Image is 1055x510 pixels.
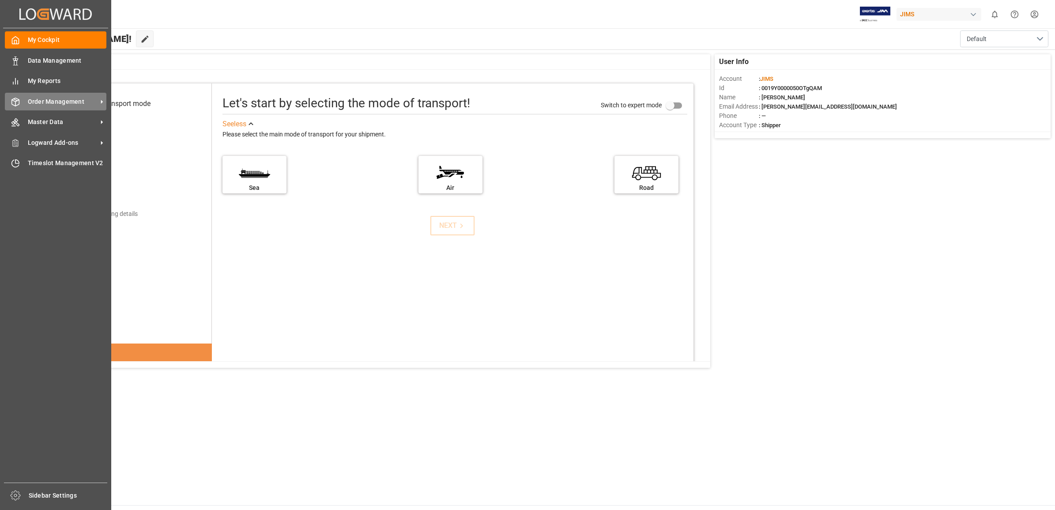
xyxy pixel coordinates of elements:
span: : 0019Y0000050OTgQAM [759,85,822,91]
span: Email Address [719,102,759,111]
a: Timeslot Management V2 [5,155,106,172]
span: Data Management [28,56,107,65]
span: : [759,76,773,82]
span: Order Management [28,97,98,106]
div: Sea [227,183,282,193]
span: Name [719,93,759,102]
span: My Cockpit [28,35,107,45]
a: My Cockpit [5,31,106,49]
span: : [PERSON_NAME] [759,94,805,101]
div: Select transport mode [82,98,151,109]
img: Exertis%20JAM%20-%20Email%20Logo.jpg_1722504956.jpg [860,7,890,22]
span: : Shipper [759,122,781,128]
button: NEXT [430,216,475,235]
div: Please select the main mode of transport for your shipment. [222,129,687,140]
div: Road [619,183,674,193]
span: : — [759,113,766,119]
span: Timeslot Management V2 [28,159,107,168]
span: Logward Add-ons [28,138,98,147]
span: Phone [719,111,759,121]
div: Air [423,183,478,193]
span: Id [719,83,759,93]
div: See less [222,119,246,129]
span: Master Data [28,117,98,127]
span: : [PERSON_NAME][EMAIL_ADDRESS][DOMAIN_NAME] [759,103,897,110]
span: Account [719,74,759,83]
span: Account Type [719,121,759,130]
button: open menu [960,30,1048,47]
span: Switch to expert mode [601,102,662,109]
span: JIMS [760,76,773,82]
a: My Reports [5,72,106,90]
div: NEXT [439,220,466,231]
div: Let's start by selecting the mode of transport! [222,94,470,113]
span: My Reports [28,76,107,86]
a: Data Management [5,52,106,69]
span: User Info [719,57,749,67]
span: Sidebar Settings [29,491,108,500]
span: Default [967,34,987,44]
